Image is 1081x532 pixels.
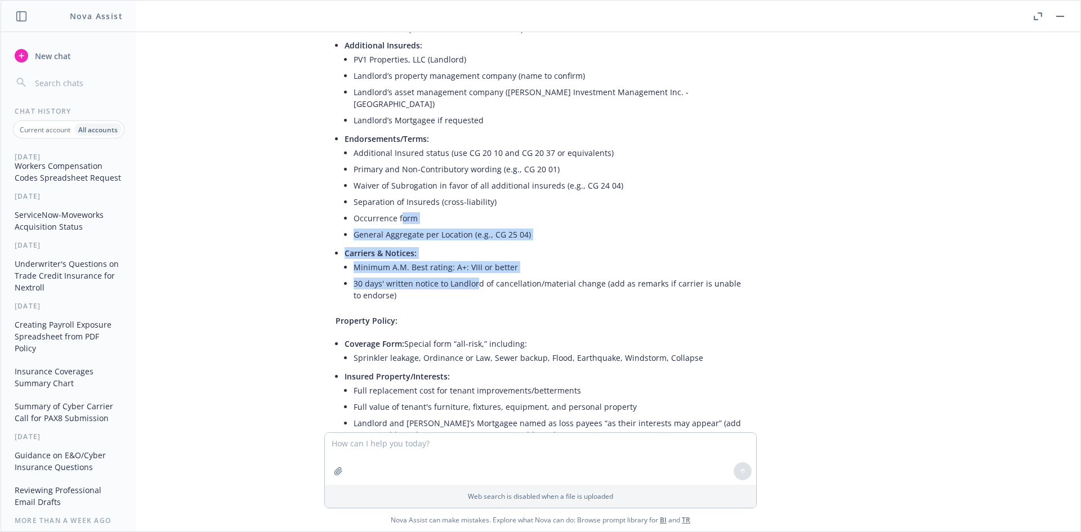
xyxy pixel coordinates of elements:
button: Summary of Cyber Carrier Call for PAX8 Submission [10,397,127,427]
button: Guidance on E&O/Cyber Insurance Questions [10,446,127,476]
button: ServiceNow-Moveworks Acquisition Status [10,205,127,236]
button: Underwriter's Questions on Trade Credit Insurance for Nextroll [10,254,127,297]
span: Property Policy: [336,315,397,326]
button: Insurance Coverages Summary Chart [10,362,127,392]
button: Creating Payroll Exposure Spreadsheet from PDF Policy [10,315,127,357]
p: Web search is disabled when a file is uploaded [332,491,749,501]
li: Additional Insured status (use CG 20 10 and CG 20 37 or equivalents) [354,145,745,161]
li: Waiver of Subrogation in favor of all additional insureds (e.g., CG 24 04) [354,177,745,194]
a: BI [660,515,667,525]
div: [DATE] [1,432,136,441]
span: Endorsements/Terms: [345,133,429,144]
li: General Aggregate per Location (e.g., CG 25 04) [354,226,745,243]
span: Insured Property/Interests: [345,371,450,382]
div: [DATE] [1,152,136,162]
li: Landlord’s asset management company ([PERSON_NAME] Investment Management Inc. - [GEOGRAPHIC_DATA]) [354,84,745,112]
li: Minimum A.M. Best rating: A+: VIII or better [354,259,745,275]
a: TR [682,515,690,525]
span: Coverage Form: [345,338,404,349]
div: More than a week ago [1,516,136,525]
div: [DATE] [1,240,136,250]
li: Special form “all-risk,” including: [345,336,745,368]
div: [DATE] [1,191,136,201]
span: New chat [33,50,71,62]
span: Nova Assist can make mistakes. Explore what Nova can do: Browse prompt library for and [5,508,1076,531]
li: 30 days' written notice to Landlord of cancellation/material change (add as remarks if carrier is... [354,275,745,303]
button: Reviewing Professional Email Drafts [10,481,127,511]
li: Landlord and [PERSON_NAME]’s Mortgagee named as loss payees “as their interests may appear” (add ... [354,415,745,443]
p: All accounts [78,125,118,135]
div: [DATE] [1,301,136,311]
li: Occurrence form [354,210,745,226]
li: PV1 Properties, LLC (Landlord) [354,51,745,68]
span: Carriers & Notices: [345,248,417,258]
div: Chat History [1,106,136,116]
span: Additional Insureds: [345,40,422,51]
li: Sprinkler leakage, Ordinance or Law, Sewer backup, Flood, Earthquake, Windstorm, Collapse [354,350,745,366]
button: Workers Compensation Codes Spreadsheet Request [10,157,127,187]
input: Search chats [33,75,122,91]
li: Separation of Insureds (cross-liability) [354,194,745,210]
li: Full replacement cost for tenant improvements/betterments [354,382,745,399]
p: Current account [20,125,70,135]
li: Landlord’s property management company (name to confirm) [354,68,745,84]
h1: Nova Assist [70,10,123,22]
button: New chat [10,46,127,66]
li: Full value of tenant's furniture, fixtures, equipment, and personal property [354,399,745,415]
li: Primary and Non-Contributory wording (e.g., CG 20 01) [354,161,745,177]
li: Landlord’s Mortgagee if requested [354,112,745,128]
